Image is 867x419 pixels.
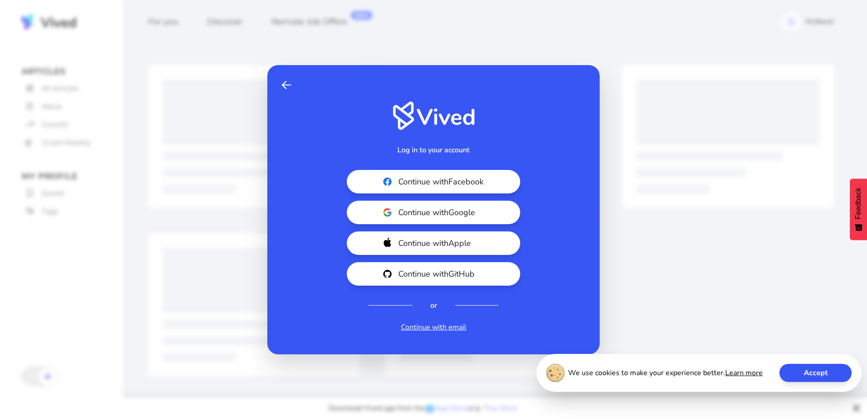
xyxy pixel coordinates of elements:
div: or [430,300,437,311]
button: Continue withApple [347,231,520,255]
span: Continue with Facebook [398,175,499,188]
img: Vived [393,101,475,130]
a: Learn more [725,367,763,378]
button: Continue withGitHub [347,262,520,286]
button: Continue withGoogle [347,201,520,224]
button: Accept [779,364,852,382]
button: Continue withFacebook [347,170,520,193]
span: Continue with GitHub [398,268,499,280]
button: Feedback - Show survey [850,179,867,240]
div: We use cookies to make your experience better. [536,354,862,392]
span: Feedback [854,188,862,219]
span: Continue with Apple [398,237,499,250]
a: Continue with email [401,322,466,333]
h2: Log in to your account [397,145,470,155]
span: Continue with Google [398,206,499,219]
